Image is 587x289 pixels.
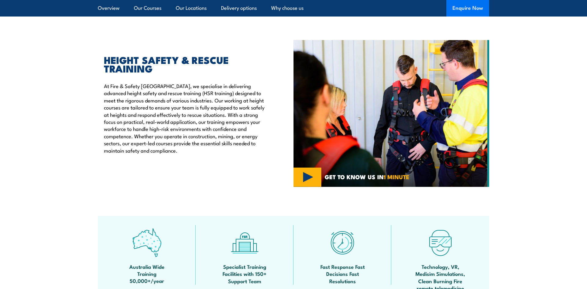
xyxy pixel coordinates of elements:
[293,40,489,187] img: Fire & Safety Australia offer working at heights courses and training
[315,263,370,284] span: Fast Response Fast Decisions Fast Resolutions
[104,55,265,72] h2: HEIGHT SAFETY & RESCUE TRAINING
[325,174,409,180] span: GET TO KNOW US IN
[119,263,174,284] span: Australia Wide Training 50,000+/year
[104,82,265,154] p: At Fire & Safety [GEOGRAPHIC_DATA], we specialise in delivering advanced height safety and rescue...
[132,228,161,257] img: auswide-icon
[328,228,357,257] img: fast-icon
[230,228,259,257] img: facilities-icon
[426,228,455,257] img: tech-icon
[384,172,409,181] strong: 1 MINUTE
[217,263,272,284] span: Specialist Training Facilities with 150+ Support Team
